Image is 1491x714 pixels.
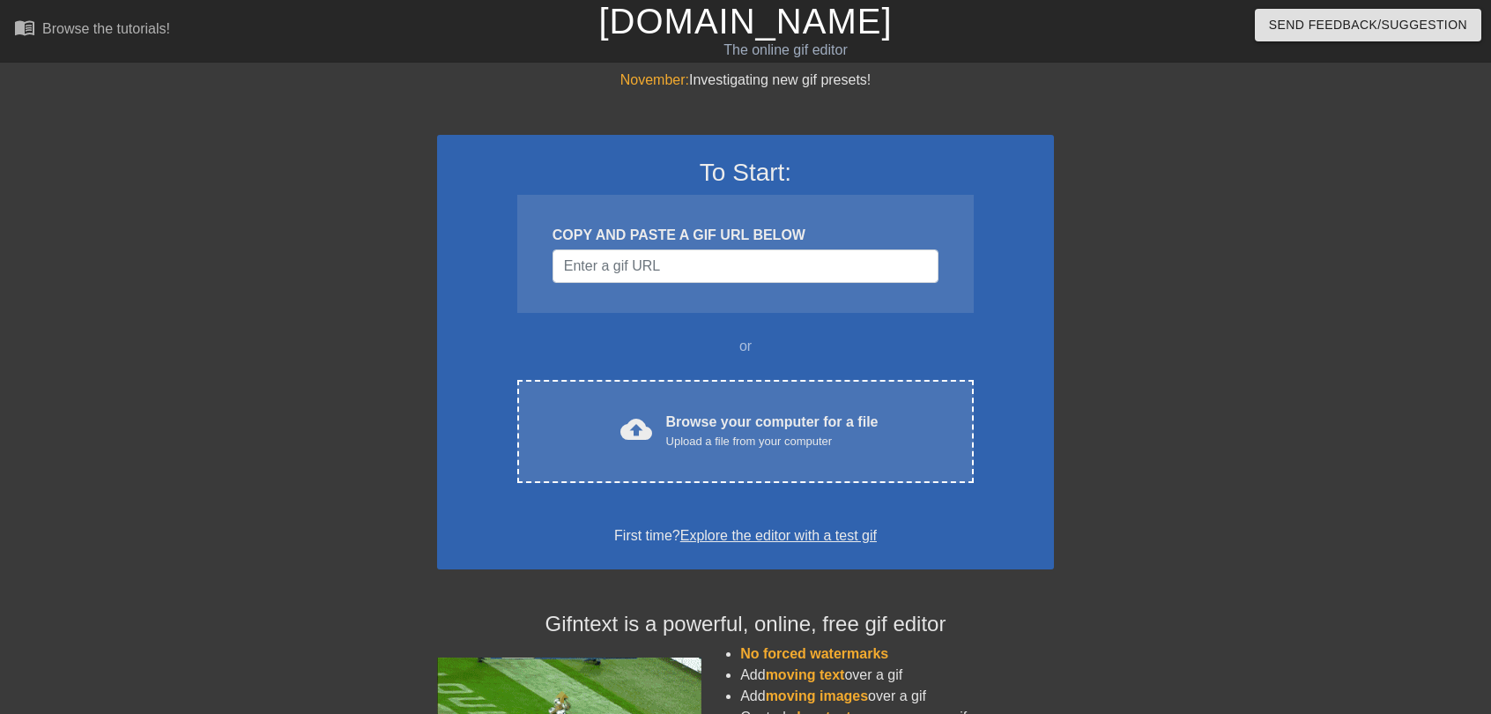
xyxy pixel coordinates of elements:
span: moving text [766,667,845,682]
a: [DOMAIN_NAME] [598,2,892,41]
span: menu_book [14,17,35,38]
span: cloud_upload [620,413,652,445]
span: No forced watermarks [740,646,888,661]
div: or [483,336,1008,357]
div: Investigating new gif presets! [437,70,1054,91]
span: Send Feedback/Suggestion [1269,14,1467,36]
span: moving images [766,688,868,703]
div: Browse the tutorials! [42,21,170,36]
h4: Gifntext is a powerful, online, free gif editor [437,612,1054,637]
div: Browse your computer for a file [666,412,879,450]
div: Upload a file from your computer [666,433,879,450]
div: COPY AND PASTE A GIF URL BELOW [553,225,938,246]
a: Explore the editor with a test gif [680,528,877,543]
h3: To Start: [460,158,1031,188]
input: Username [553,249,938,283]
span: November: [620,72,689,87]
div: The online gif editor [506,40,1065,61]
button: Send Feedback/Suggestion [1255,9,1481,41]
li: Add over a gif [740,665,1054,686]
a: Browse the tutorials! [14,17,170,44]
li: Add over a gif [740,686,1054,707]
div: First time? [460,525,1031,547]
